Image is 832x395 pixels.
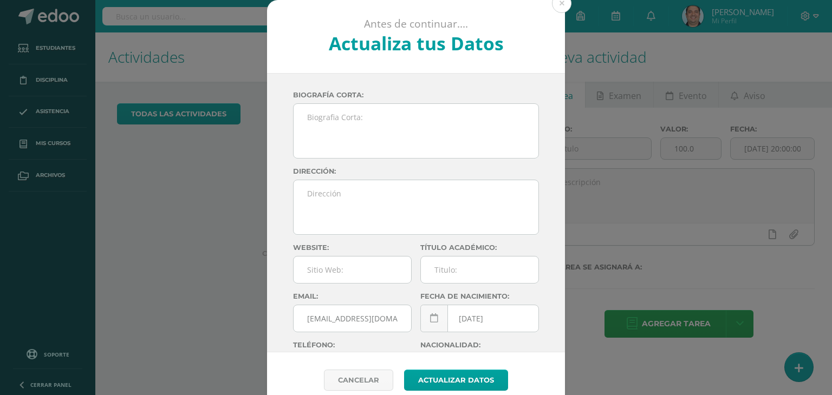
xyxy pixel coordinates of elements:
input: Titulo: [421,256,538,283]
input: Correo Electronico: [294,305,411,332]
label: Email: [293,292,412,300]
a: Cancelar [324,370,393,391]
input: Fecha de Nacimiento: [421,305,538,332]
label: Teléfono: [293,341,412,349]
label: Website: [293,243,412,252]
button: Actualizar datos [404,370,508,391]
h2: Actualiza tus Datos [296,31,536,56]
label: Nacionalidad: [420,341,539,349]
input: Sitio Web: [294,256,411,283]
label: Título académico: [420,243,539,252]
label: Dirección: [293,167,539,175]
label: Biografía corta: [293,91,539,99]
p: Antes de continuar.... [296,17,536,31]
label: Fecha de nacimiento: [420,292,539,300]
